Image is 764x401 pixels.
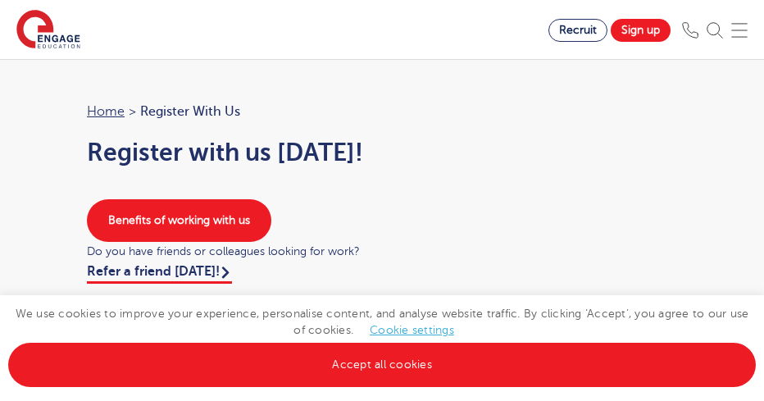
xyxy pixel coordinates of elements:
a: Cookie settings [370,324,454,336]
a: Refer a friend [DATE]! [87,264,232,284]
img: Mobile Menu [731,22,748,39]
span: Recruit [559,24,597,36]
a: Benefits of working with us [87,199,271,242]
a: Home [87,104,125,119]
a: Sign up [611,19,671,42]
span: We use cookies to improve your experience, personalise content, and analyse website traffic. By c... [8,308,756,371]
span: > [129,104,136,119]
h1: Register with us [DATE]! [87,139,677,166]
span: Register with us [140,101,240,122]
img: Search [707,22,723,39]
img: Engage Education [16,10,80,51]
a: Recruit [548,19,607,42]
img: Phone [682,22,698,39]
nav: breadcrumb [87,101,677,122]
span: Do you have friends or colleagues looking for work? [87,242,677,261]
a: Accept all cookies [8,343,756,387]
